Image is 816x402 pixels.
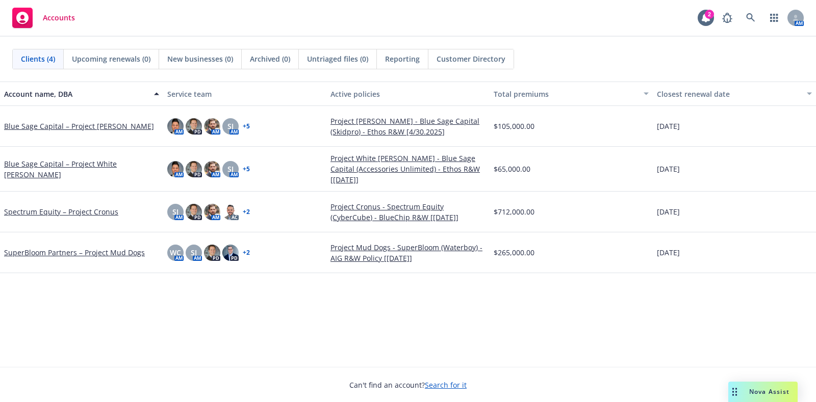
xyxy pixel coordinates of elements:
span: [DATE] [657,206,680,217]
span: [DATE] [657,164,680,174]
span: $105,000.00 [494,121,534,131]
span: $265,000.00 [494,247,534,258]
span: Accounts [43,14,75,22]
span: WC [170,247,181,258]
img: photo [222,245,239,261]
a: Project Cronus - Spectrum Equity (CyberCube) - BlueChip R&W [[DATE]] [330,201,486,223]
a: + 5 [243,166,250,172]
div: Total premiums [494,89,637,99]
a: Project [PERSON_NAME] - Blue Sage Capital (Skidpro) - Ethos R&W [4/30.2025] [330,116,486,137]
span: Nova Assist [749,387,789,396]
button: Nova Assist [728,382,798,402]
img: photo [204,118,220,135]
div: Active policies [330,89,486,99]
a: SuperBloom Partners – Project Mud Dogs [4,247,145,258]
span: SJ [191,247,197,258]
a: + 2 [243,250,250,256]
span: [DATE] [657,247,680,258]
a: Switch app [764,8,784,28]
span: Can't find an account? [349,380,467,390]
span: Upcoming renewals (0) [72,53,150,64]
a: + 2 [243,209,250,215]
span: Untriaged files (0) [307,53,368,64]
span: SJ [227,121,234,131]
img: photo [204,204,220,220]
span: [DATE] [657,121,680,131]
img: photo [167,118,184,135]
span: Archived (0) [250,53,290,64]
img: photo [204,161,220,177]
span: $712,000.00 [494,206,534,217]
span: Reporting [385,53,420,64]
a: Accounts [8,4,79,32]
span: Customer Directory [437,53,505,64]
span: $65,000.00 [494,164,530,174]
div: Account name, DBA [4,89,148,99]
img: photo [222,204,239,220]
button: Service team [163,82,326,106]
div: Service team [167,89,322,99]
img: photo [186,161,202,177]
a: Search [741,8,761,28]
a: Report a Bug [717,8,737,28]
span: Clients (4) [21,53,55,64]
a: Search for it [425,380,467,390]
a: Project Mud Dogs - SuperBloom (Waterboy) - AIG R&W Policy [[DATE]] [330,242,486,263]
div: 2 [705,10,714,19]
div: Drag to move [728,382,741,402]
button: Total premiums [490,82,653,106]
a: Blue Sage Capital – Project White [PERSON_NAME] [4,158,159,180]
div: Closest renewal date [657,89,801,99]
img: photo [186,118,202,135]
img: photo [186,204,202,220]
a: Blue Sage Capital – Project [PERSON_NAME] [4,121,154,131]
span: SJ [227,164,234,174]
a: Spectrum Equity – Project Cronus [4,206,118,217]
img: photo [167,161,184,177]
a: + 5 [243,123,250,129]
button: Active policies [326,82,490,106]
button: Closest renewal date [653,82,816,106]
span: SJ [172,206,178,217]
a: Project White [PERSON_NAME] - Blue Sage Capital (Accessories Unlimited) - Ethos R&W [[DATE]] [330,153,486,185]
img: photo [204,245,220,261]
span: New businesses (0) [167,53,233,64]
